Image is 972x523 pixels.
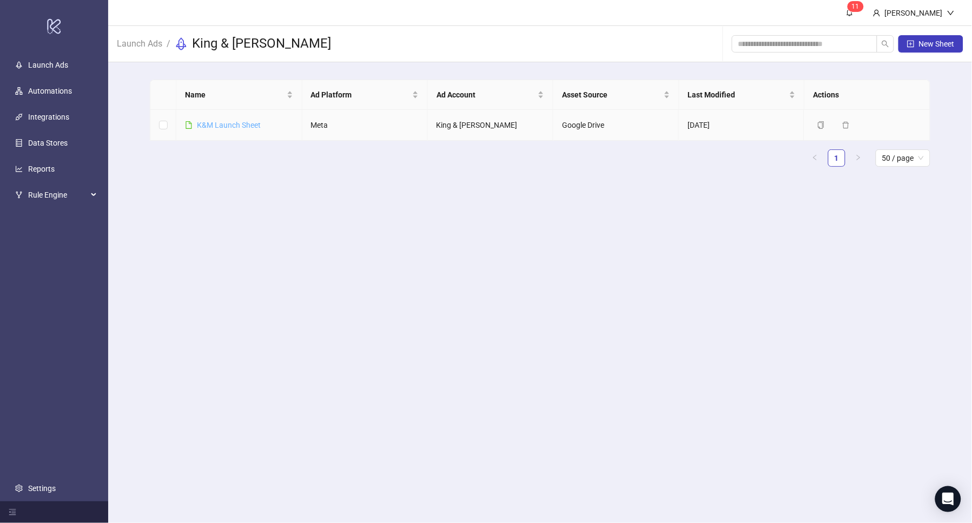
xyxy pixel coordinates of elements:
a: K&M Launch Sheet [197,121,261,129]
sup: 11 [848,1,864,12]
th: Name [176,80,302,110]
td: [DATE] [679,110,804,141]
span: Ad Account [437,89,535,101]
span: right [855,154,862,161]
span: left [812,154,818,161]
div: Page Size [876,149,930,167]
a: Integrations [28,113,69,121]
span: menu-fold [9,508,16,516]
a: Reports [28,165,55,173]
span: Last Modified [688,89,787,101]
span: New Sheet [919,40,955,48]
span: search [882,40,889,48]
span: user [873,9,881,17]
span: fork [15,191,23,199]
span: 1 [852,3,856,10]
td: Meta [302,110,428,141]
span: 1 [856,3,859,10]
span: Ad Platform [311,89,410,101]
span: Name [185,89,284,101]
span: Rule Engine [28,184,88,206]
a: Launch Ads [28,61,68,69]
a: Settings [28,484,56,493]
th: Asset Source [553,80,679,110]
th: Ad Account [428,80,553,110]
span: copy [817,121,825,129]
td: Google Drive [553,110,679,141]
li: Previous Page [806,149,824,167]
li: / [167,35,170,53]
li: 1 [828,149,845,167]
a: 1 [829,150,845,166]
span: Asset Source [562,89,661,101]
span: plus-square [907,40,915,48]
div: Open Intercom Messenger [935,486,961,512]
span: 50 / page [882,150,924,166]
span: delete [842,121,850,129]
span: bell [846,9,854,16]
th: Ad Platform [302,80,428,110]
button: right [850,149,867,167]
span: file [185,121,193,129]
th: Last Modified [679,80,805,110]
a: Data Stores [28,139,68,147]
button: New Sheet [898,35,963,53]
span: rocket [175,37,188,50]
td: King & [PERSON_NAME] [428,110,553,141]
h3: King & [PERSON_NAME] [192,35,331,53]
a: Automations [28,87,72,95]
span: down [947,9,955,17]
a: Launch Ads [115,37,164,49]
button: left [806,149,824,167]
li: Next Page [850,149,867,167]
div: [PERSON_NAME] [881,7,947,19]
th: Actions [805,80,930,110]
